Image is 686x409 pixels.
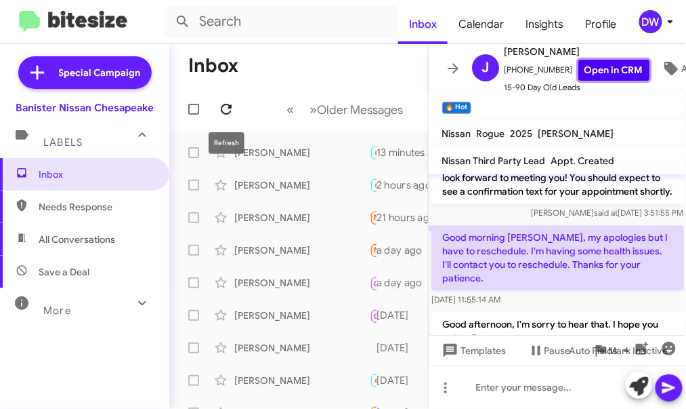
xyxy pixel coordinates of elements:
p: Good afternoon, I'm sorry to hear that. I hope you get well soon. [431,313,684,351]
input: Search [164,5,398,38]
span: 15-90 Day Old Leads [505,81,649,94]
div: 13 minutes ago [377,146,456,159]
p: Good morning [PERSON_NAME], my apologies but I have to reschedule. I'm having some health issues.... [431,226,684,291]
span: [PERSON_NAME] [538,128,614,140]
a: Profile [575,5,628,44]
div: DW [639,10,662,33]
span: [DATE] 11:55:14 AM [431,295,500,305]
div: Ok. Thanks [370,242,377,258]
div: a day ago [377,244,433,257]
div: I am at the dealership. Am I supposed to see you or someone else? [370,177,377,193]
span: [PERSON_NAME] [505,43,649,60]
span: Save a Deal [39,265,89,279]
span: Needs Response [39,200,154,214]
span: Special Campaign [59,66,141,79]
div: 21 hours ago [377,211,447,225]
span: Inbox [39,168,154,181]
nav: Page navigation example [280,96,412,123]
a: Calendar [448,5,515,44]
div: Inbound Call [370,274,377,291]
button: Auto Fields [559,338,645,363]
small: 🔥 Hot [442,102,471,114]
div: Inbound Call [370,307,377,324]
span: [PERSON_NAME] [DATE] 3:51:55 PM [531,208,683,218]
span: Older Messages [318,102,404,117]
h1: Inbox [188,55,238,77]
span: Templates [440,338,507,363]
a: Open in CRM [578,60,649,81]
span: More [43,305,71,317]
span: Appt. Created [551,155,615,167]
span: » [310,101,318,118]
span: Rogue [477,128,505,140]
div: [PERSON_NAME] [234,341,370,355]
div: We would love to make you an offer to just sell it, it take about 15 minutes. Does [DATE] or [DAT... [370,372,377,388]
span: said at [594,208,618,218]
div: We'd love to show you some options, we offer an information day this is just to stop by and drive... [370,341,377,355]
span: Needs Response [374,213,432,222]
div: [DATE] [377,374,420,387]
span: 🔥 Hot [374,376,398,385]
div: [PERSON_NAME] [234,244,370,257]
span: All Conversations [39,233,115,246]
div: Banister Nissan Chesapeake [16,101,154,115]
span: Nissan Third Party Lead [442,155,546,167]
span: Call Them [374,279,410,288]
a: Inbox [398,5,448,44]
div: [PERSON_NAME] [234,309,370,322]
div: [PERSON_NAME] [234,178,370,192]
p: Awesome, I will have my team set up your visit we look forward to meeting you! You should expect ... [431,153,684,204]
a: Insights [515,5,575,44]
span: Call Them [374,312,410,321]
a: Special Campaign [18,56,152,89]
span: Needs Response [374,246,432,254]
div: Good afternoon, I'm sorry to hear that. I hope you get well soon. [370,144,377,160]
span: 🔥 Hot [374,148,398,157]
button: Previous [279,96,303,123]
div: I came in. Got approved but they told me that i need a cosigner and i dont have one [370,210,377,225]
div: [DATE] [377,309,420,322]
span: « [287,101,295,118]
span: Labels [43,136,83,149]
span: J [481,57,489,79]
span: Nissan [442,128,471,140]
button: Next [302,96,412,123]
div: 2 hours ago [377,178,442,192]
span: Auto Fields [570,338,635,363]
div: [PERSON_NAME] [234,146,370,159]
div: [PERSON_NAME] [234,211,370,225]
span: 🔥 Hot [374,180,398,189]
div: [PERSON_NAME] [234,276,370,290]
button: DW [628,10,671,33]
span: 2025 [511,128,533,140]
div: [PERSON_NAME] [234,374,370,387]
span: [PHONE_NUMBER] [505,60,649,81]
div: a day ago [377,276,433,290]
div: [DATE] [377,341,420,355]
button: Templates [429,338,517,363]
button: Pause [517,338,582,363]
div: Refresh [209,132,244,154]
